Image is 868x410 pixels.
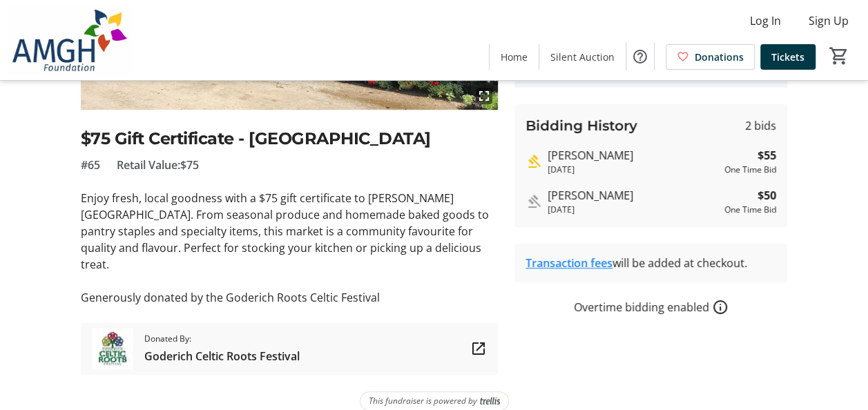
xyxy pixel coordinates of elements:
img: Trellis Logo [480,396,500,406]
a: Transaction fees [525,255,613,271]
div: One Time Bid [724,204,776,216]
h2: $75 Gift Certificate - [GEOGRAPHIC_DATA] [81,126,499,151]
span: Silent Auction [550,50,615,64]
mat-icon: Outbid [525,193,542,210]
h3: Bidding History [525,115,637,136]
div: Overtime bidding enabled [514,299,787,315]
a: How overtime bidding works for silent auctions [712,299,729,315]
span: Donated By: [144,333,300,345]
a: Tickets [760,44,816,70]
mat-icon: Highest bid [525,153,542,170]
span: Sign Up [809,12,849,29]
a: Goderich Celtic Roots FestivalDonated By:Goderich Celtic Roots Festival [81,322,499,375]
div: [DATE] [548,204,719,216]
span: This fundraiser is powered by [369,395,477,407]
div: [DATE] [548,164,719,176]
a: Home [490,44,539,70]
span: Log In [750,12,781,29]
p: Generously donated by the Goderich Roots Celtic Festival [81,289,499,306]
mat-icon: fullscreen [476,88,492,104]
span: Donations [695,50,744,64]
div: One Time Bid [724,164,776,176]
a: Silent Auction [539,44,626,70]
span: 2 bids [745,117,776,134]
button: Sign Up [798,10,860,32]
strong: $50 [758,187,776,204]
span: Retail Value: $75 [117,157,199,173]
div: will be added at checkout. [525,255,776,271]
div: [PERSON_NAME] [548,147,719,164]
strong: $55 [758,147,776,164]
a: Donations [666,44,755,70]
button: Cart [827,43,851,68]
span: Home [501,50,528,64]
img: Goderich Celtic Roots Festival [92,328,133,369]
button: Help [626,43,654,70]
span: Tickets [771,50,804,64]
p: Enjoy fresh, local goodness with a $75 gift certificate to [PERSON_NAME][GEOGRAPHIC_DATA]. From s... [81,190,499,273]
span: #65 [81,157,100,173]
img: Alexandra Marine & General Hospital Foundation's Logo [8,6,131,75]
div: [PERSON_NAME] [548,187,719,204]
span: Goderich Celtic Roots Festival [144,348,300,364]
button: Log In [739,10,792,32]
